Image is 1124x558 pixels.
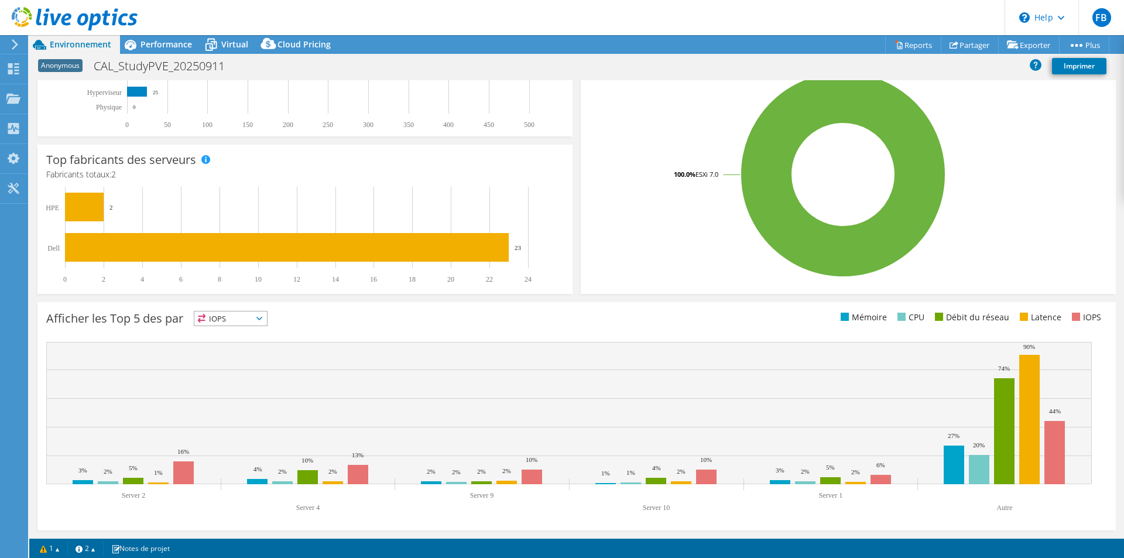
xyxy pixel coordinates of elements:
text: 14 [332,275,339,283]
text: 6% [876,461,885,468]
h3: Top fabricants des serveurs [46,153,196,166]
text: 10% [700,456,712,463]
li: Mémoire [838,311,887,324]
text: 2% [427,468,436,475]
text: 5% [826,464,835,471]
text: 200 [283,121,293,129]
text: 3% [78,467,87,474]
h1: CAL_StudyPVE_20250911 [88,60,243,73]
text: 2% [278,468,287,475]
text: 90% [1023,343,1035,350]
text: 10% [301,457,313,464]
text: 0 [125,121,129,129]
text: Physique [96,103,122,111]
span: Performance [140,39,192,50]
span: Anonymous [38,59,83,72]
a: Reports [885,36,941,54]
text: 400 [443,121,454,129]
text: 74% [998,365,1010,372]
text: 1% [601,470,610,477]
span: FB [1092,8,1111,27]
text: 0 [133,104,136,110]
li: CPU [895,311,924,324]
a: 2 [67,541,104,556]
text: Dell [47,244,60,252]
text: 250 [323,121,333,129]
a: Imprimer [1052,58,1106,74]
tspan: ESXi 7.0 [695,170,718,179]
text: 10% [526,456,537,463]
text: 23 [515,244,522,251]
a: Exporter [998,36,1060,54]
li: Latence [1017,311,1061,324]
text: 50 [164,121,171,129]
text: Server 9 [470,491,494,499]
text: 16% [177,448,189,455]
text: 2 [109,204,113,211]
text: 25 [153,90,159,95]
text: 100 [202,121,213,129]
text: 0 [63,275,67,283]
text: 12 [293,275,300,283]
text: 2% [452,468,461,475]
a: Notes de projet [103,541,178,556]
text: 20 [447,275,454,283]
text: 4% [652,464,661,471]
tspan: 100.0% [674,170,695,179]
li: Débit du réseau [932,311,1009,324]
text: 4% [253,465,262,473]
text: 8 [218,275,221,283]
text: 24 [525,275,532,283]
text: 4 [140,275,144,283]
text: 2% [502,467,511,474]
a: Plus [1059,36,1109,54]
text: 2% [104,468,112,475]
span: Cloud Pricing [277,39,331,50]
span: 2 [111,169,116,180]
svg: \n [1019,12,1030,23]
text: 1% [626,469,635,476]
text: 2 [102,275,105,283]
text: 1% [154,469,163,476]
text: 16 [370,275,377,283]
text: 5% [129,464,138,471]
text: 2% [328,468,337,475]
text: 10 [255,275,262,283]
text: Autre [996,504,1012,512]
text: 450 [484,121,494,129]
h4: Fabricants totaux: [46,168,564,181]
text: 20% [973,441,985,449]
text: 3% [776,467,784,474]
text: Server 10 [643,504,670,512]
text: Server 4 [296,504,320,512]
text: Server 1 [819,491,842,499]
text: 2% [851,468,860,475]
text: 18 [409,275,416,283]
text: 13% [352,451,364,458]
a: 1 [32,541,68,556]
span: IOPS [194,311,267,326]
text: 2% [677,468,686,475]
text: 500 [524,121,534,129]
text: 350 [403,121,414,129]
a: Partager [941,36,999,54]
span: Virtual [221,39,248,50]
text: 2% [801,468,810,475]
span: Environnement [50,39,111,50]
text: 6 [179,275,183,283]
text: Hyperviseur [87,88,122,97]
text: 22 [486,275,493,283]
text: Server 2 [122,491,145,499]
text: HPE [46,204,59,212]
text: 300 [363,121,373,129]
li: IOPS [1069,311,1101,324]
text: 2% [477,468,486,475]
text: 27% [948,432,959,439]
text: 44% [1049,408,1061,415]
text: 150 [242,121,253,129]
